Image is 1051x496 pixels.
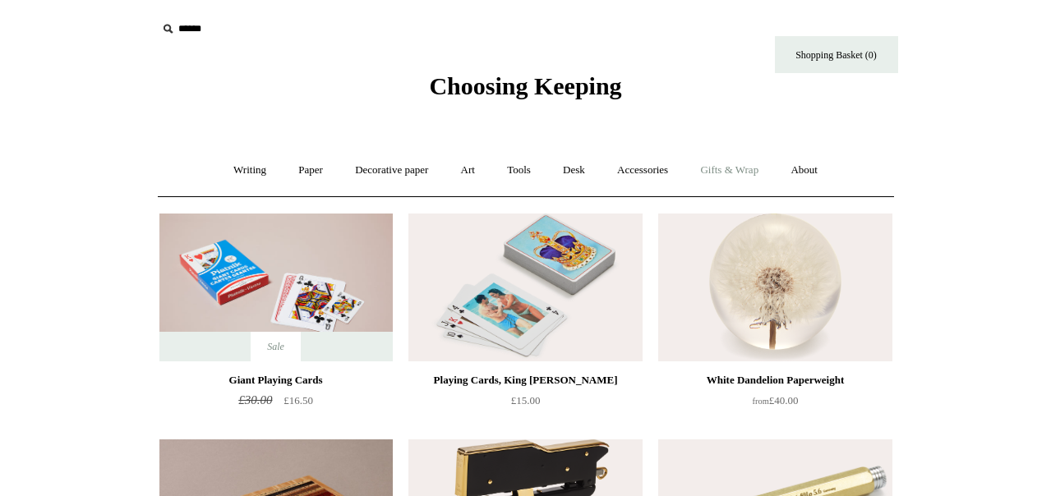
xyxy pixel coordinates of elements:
a: Playing Cards, King [PERSON_NAME] £15.00 [408,370,642,438]
a: Giant Playing Cards Giant Playing Cards Sale [159,214,393,361]
a: Decorative paper [340,149,443,192]
a: Playing Cards, King Charles III Playing Cards, King Charles III [408,214,642,361]
div: White Dandelion Paperweight [662,370,887,390]
div: Giant Playing Cards [164,370,389,390]
a: Writing [219,149,281,192]
span: Choosing Keeping [429,72,621,99]
span: £16.50 [283,394,313,406]
span: £15.00 [511,394,541,406]
a: Choosing Keeping [429,85,621,97]
a: Gifts & Wrap [685,149,773,192]
a: White Dandelion Paperweight from£40.00 [658,370,892,438]
a: Desk [548,149,600,192]
div: Playing Cards, King [PERSON_NAME] [413,370,638,390]
span: £40.00 [753,394,799,406]
img: White Dandelion Paperweight [658,214,892,361]
a: Paper [283,149,338,192]
a: Giant Playing Cards £30.00 £16.50 [159,370,393,438]
span: from [753,397,769,406]
span: £30.00 [238,393,272,406]
img: Giant Playing Cards [159,214,393,361]
a: White Dandelion Paperweight White Dandelion Paperweight [658,214,892,361]
a: Shopping Basket (0) [775,36,898,73]
span: Sale [251,332,301,361]
a: Accessories [602,149,683,192]
img: Playing Cards, King Charles III [408,214,642,361]
a: Art [446,149,490,192]
a: About [776,149,832,192]
a: Tools [492,149,546,192]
